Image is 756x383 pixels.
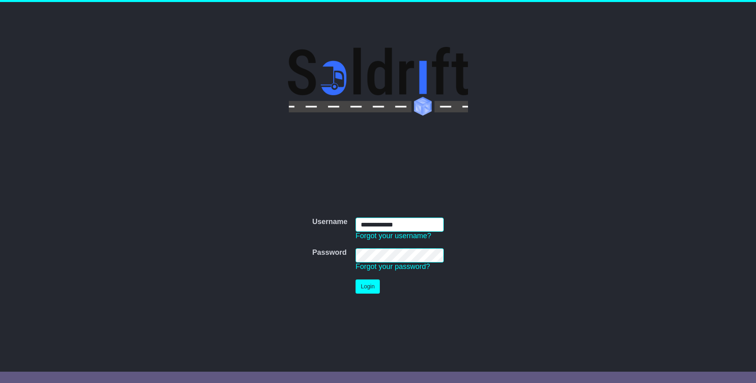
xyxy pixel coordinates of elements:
[356,279,380,294] button: Login
[288,47,468,116] img: Soldrift Pty Ltd
[312,218,347,226] label: Username
[356,232,431,240] a: Forgot your username?
[356,262,430,271] a: Forgot your password?
[312,248,347,257] label: Password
